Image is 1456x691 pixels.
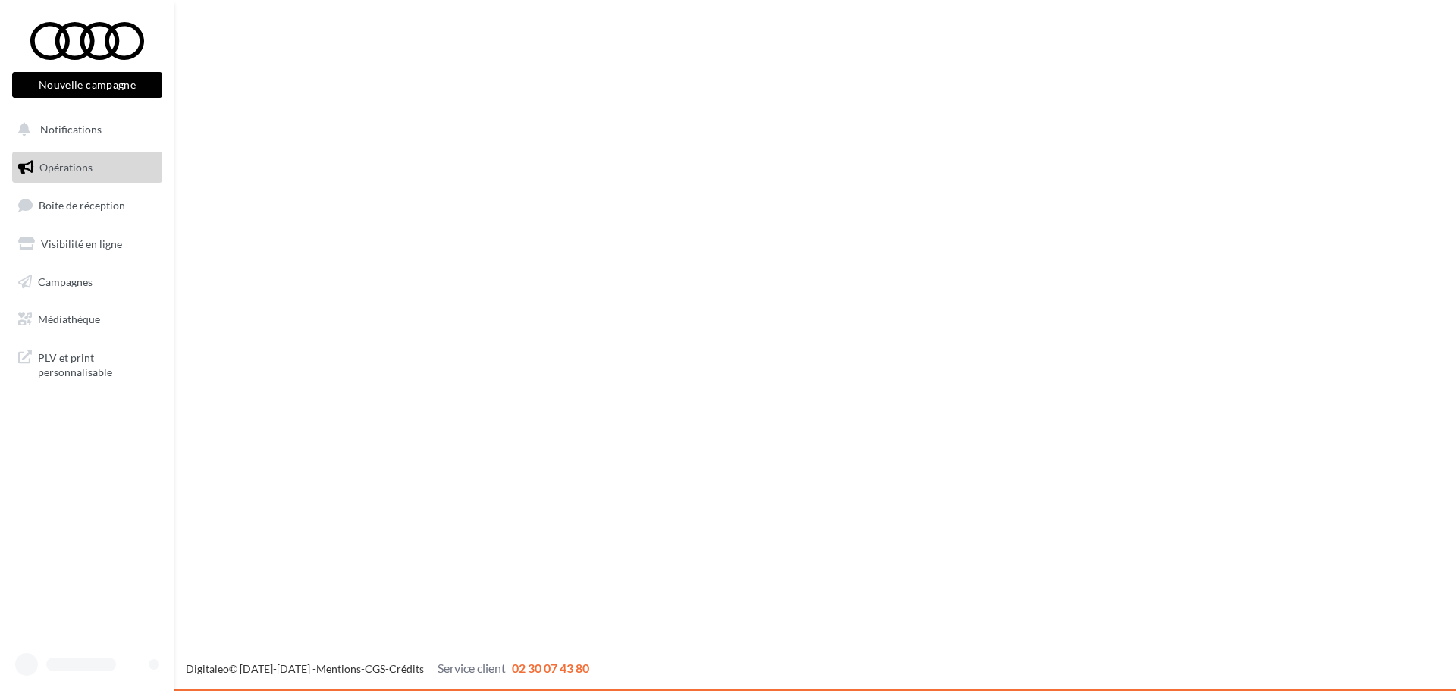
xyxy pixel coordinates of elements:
a: Mentions [316,662,361,675]
span: © [DATE]-[DATE] - - - [186,662,589,675]
span: Médiathèque [38,313,100,325]
a: Médiathèque [9,303,165,335]
a: CGS [365,662,385,675]
span: Boîte de réception [39,199,125,212]
a: PLV et print personnalisable [9,341,165,386]
a: Opérations [9,152,165,184]
span: Visibilité en ligne [41,237,122,250]
a: Visibilité en ligne [9,228,165,260]
a: Boîte de réception [9,189,165,221]
span: Campagnes [38,275,93,287]
a: Campagnes [9,266,165,298]
span: 02 30 07 43 80 [512,661,589,675]
span: Service client [438,661,506,675]
a: Crédits [389,662,424,675]
span: Notifications [40,123,102,136]
span: PLV et print personnalisable [38,347,156,380]
a: Digitaleo [186,662,229,675]
span: Opérations [39,161,93,174]
button: Nouvelle campagne [12,72,162,98]
button: Notifications [9,114,159,146]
